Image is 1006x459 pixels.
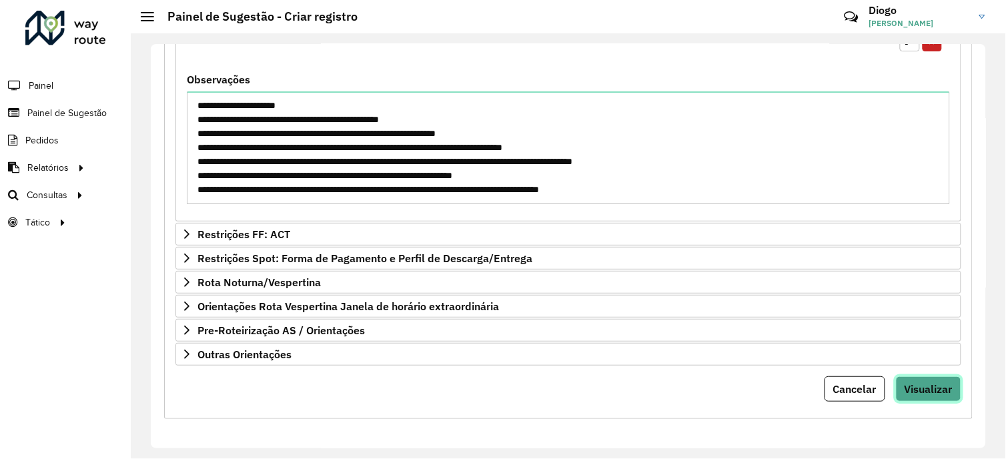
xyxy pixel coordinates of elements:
[175,271,961,294] a: Rota Noturna/Vespertina
[197,253,532,264] span: Restrições Spot: Forma de Pagamento e Perfil de Descarga/Entrega
[175,319,961,342] a: Pre-Roteirização AS / Orientações
[154,9,358,24] h2: Painel de Sugestão - Criar registro
[27,106,107,120] span: Painel de Sugestão
[197,349,292,360] span: Outras Orientações
[175,223,961,246] a: Restrições FF: ACT
[197,229,290,240] span: Restrições FF: ACT
[197,325,365,336] span: Pre-Roteirização AS / Orientações
[187,71,250,87] label: Observações
[175,343,961,366] a: Outras Orientações
[905,382,953,396] span: Visualizar
[869,4,969,17] h3: Diogo
[869,17,969,29] span: [PERSON_NAME]
[896,376,961,402] button: Visualizar
[833,382,877,396] span: Cancelar
[197,277,321,288] span: Rota Noturna/Vespertina
[27,188,67,202] span: Consultas
[27,161,69,175] span: Relatórios
[825,376,885,402] button: Cancelar
[25,215,50,229] span: Tático
[197,301,499,312] span: Orientações Rota Vespertina Janela de horário extraordinária
[837,3,866,31] a: Contato Rápido
[175,295,961,318] a: Orientações Rota Vespertina Janela de horário extraordinária
[29,79,53,93] span: Painel
[25,133,59,147] span: Pedidos
[175,247,961,270] a: Restrições Spot: Forma de Pagamento e Perfil de Descarga/Entrega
